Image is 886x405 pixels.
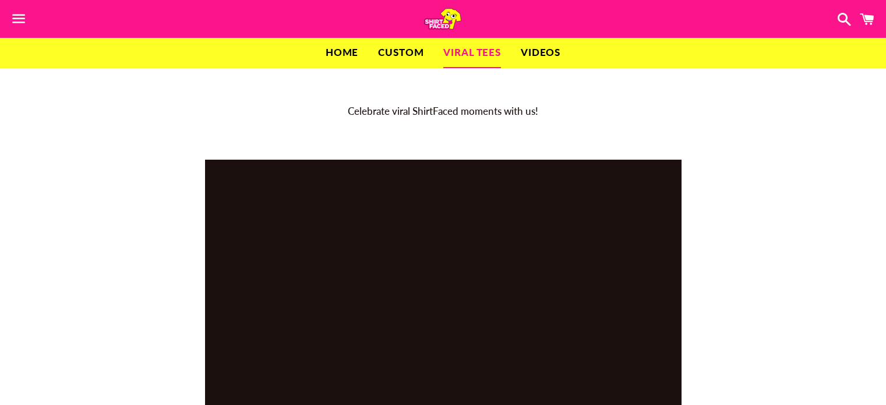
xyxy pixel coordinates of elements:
a: Videos [512,38,569,67]
img: ShirtFaced [424,8,461,30]
a: Home [317,38,367,67]
a: Custom [369,38,432,67]
a: Viral Tees [435,38,510,67]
